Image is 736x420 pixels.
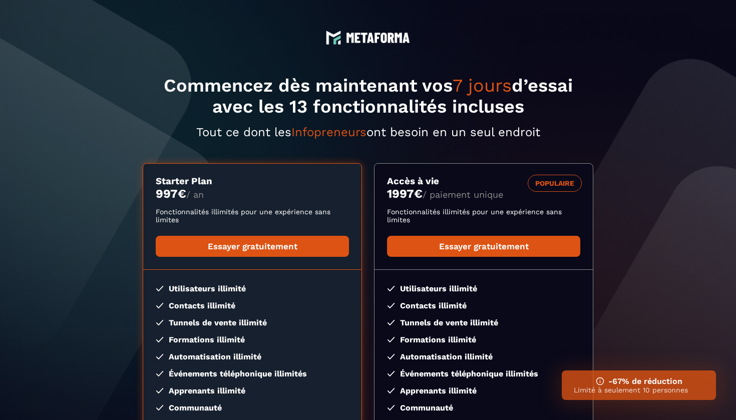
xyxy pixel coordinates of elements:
[143,125,593,139] p: Tout ce dont les ont besoin en un seul endroit
[387,405,395,410] img: checked
[387,320,395,325] img: checked
[291,125,366,139] span: Infopreneurs
[387,335,580,344] li: Formations illimité
[387,284,580,293] li: Utilisateurs illimité
[596,377,604,385] img: ifno
[528,175,582,192] div: POPULAIRE
[156,403,349,412] li: Communauté
[387,286,395,291] img: checked
[387,236,580,257] a: Essayer gratuitement
[156,286,164,291] img: checked
[387,301,580,310] li: Contacts illimité
[156,208,349,224] p: Fonctionnalités illimités pour une expérience sans limites
[326,30,341,45] img: logo
[387,369,580,378] li: Événements téléphonique illimités
[414,187,423,201] currency: €
[156,337,164,342] img: checked
[156,388,164,393] img: checked
[156,335,349,344] li: Formations illimité
[156,176,349,187] h3: Starter Plan
[156,320,164,325] img: checked
[156,318,349,327] li: Tunnels de vente illimité
[156,369,349,378] li: Événements téléphonique illimités
[156,352,349,361] li: Automatisation illimité
[387,371,395,376] img: checked
[387,403,580,412] li: Communauté
[387,318,580,327] li: Tunnels de vente illimité
[387,303,395,308] img: checked
[423,189,503,200] span: / paiement unique
[387,388,395,393] img: checked
[387,354,395,359] img: checked
[387,386,580,395] li: Apprenants illimité
[387,337,395,342] img: checked
[186,189,204,200] span: / an
[178,187,186,201] currency: €
[574,386,704,394] p: Limité à seulement 10 personnes
[156,386,349,395] li: Apprenants illimité
[156,371,164,376] img: checked
[387,352,580,361] li: Automatisation illimité
[156,284,349,293] li: Utilisateurs illimité
[156,301,349,310] li: Contacts illimité
[387,187,423,201] money: 1997
[156,354,164,359] img: checked
[346,33,410,43] img: logo
[143,75,593,117] h1: Commencez dès maintenant vos d’essai avec les 13 fonctionnalités incluses
[574,376,704,386] h3: -67% de réduction
[387,176,580,187] h3: Accès à vie
[156,303,164,308] img: checked
[156,236,349,257] a: Essayer gratuitement
[156,405,164,410] img: checked
[387,208,580,224] p: Fonctionnalités illimités pour une expérience sans limites
[453,75,512,96] span: 7 jours
[156,187,186,201] money: 997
